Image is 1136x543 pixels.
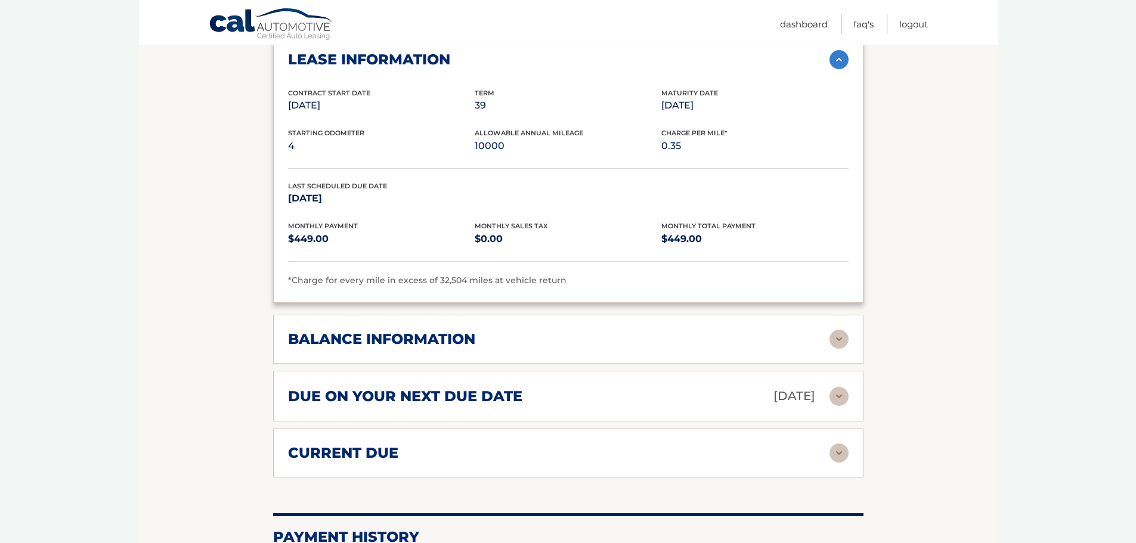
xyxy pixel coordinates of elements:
h2: balance information [288,330,475,348]
span: Last Scheduled Due Date [288,182,387,190]
a: Dashboard [780,14,828,34]
p: [DATE] [288,97,475,114]
span: Monthly Total Payment [661,222,756,230]
p: 0.35 [661,138,848,154]
h2: due on your next due date [288,387,522,405]
span: *Charge for every mile in excess of 32,504 miles at vehicle return [288,275,567,286]
h2: current due [288,444,398,462]
span: Monthly Payment [288,222,358,230]
a: Logout [899,14,928,34]
p: [DATE] [773,386,815,407]
p: $449.00 [661,231,848,247]
p: $449.00 [288,231,475,247]
a: Cal Automotive [209,8,334,42]
span: Allowable Annual Mileage [475,129,583,137]
img: accordion-rest.svg [829,443,849,463]
span: Monthly Sales Tax [475,222,548,230]
p: 4 [288,138,475,154]
span: Starting Odometer [288,129,364,137]
p: 39 [475,97,661,114]
a: FAQ's [853,14,874,34]
span: Term [475,89,494,97]
img: accordion-rest.svg [829,387,849,406]
h2: lease information [288,51,450,69]
img: accordion-rest.svg [829,330,849,349]
span: Charge Per Mile* [661,129,728,137]
img: accordion-active.svg [829,50,849,69]
span: Contract Start Date [288,89,370,97]
span: Maturity Date [661,89,718,97]
p: [DATE] [661,97,848,114]
p: [DATE] [288,190,475,207]
p: $0.00 [475,231,661,247]
p: 10000 [475,138,661,154]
